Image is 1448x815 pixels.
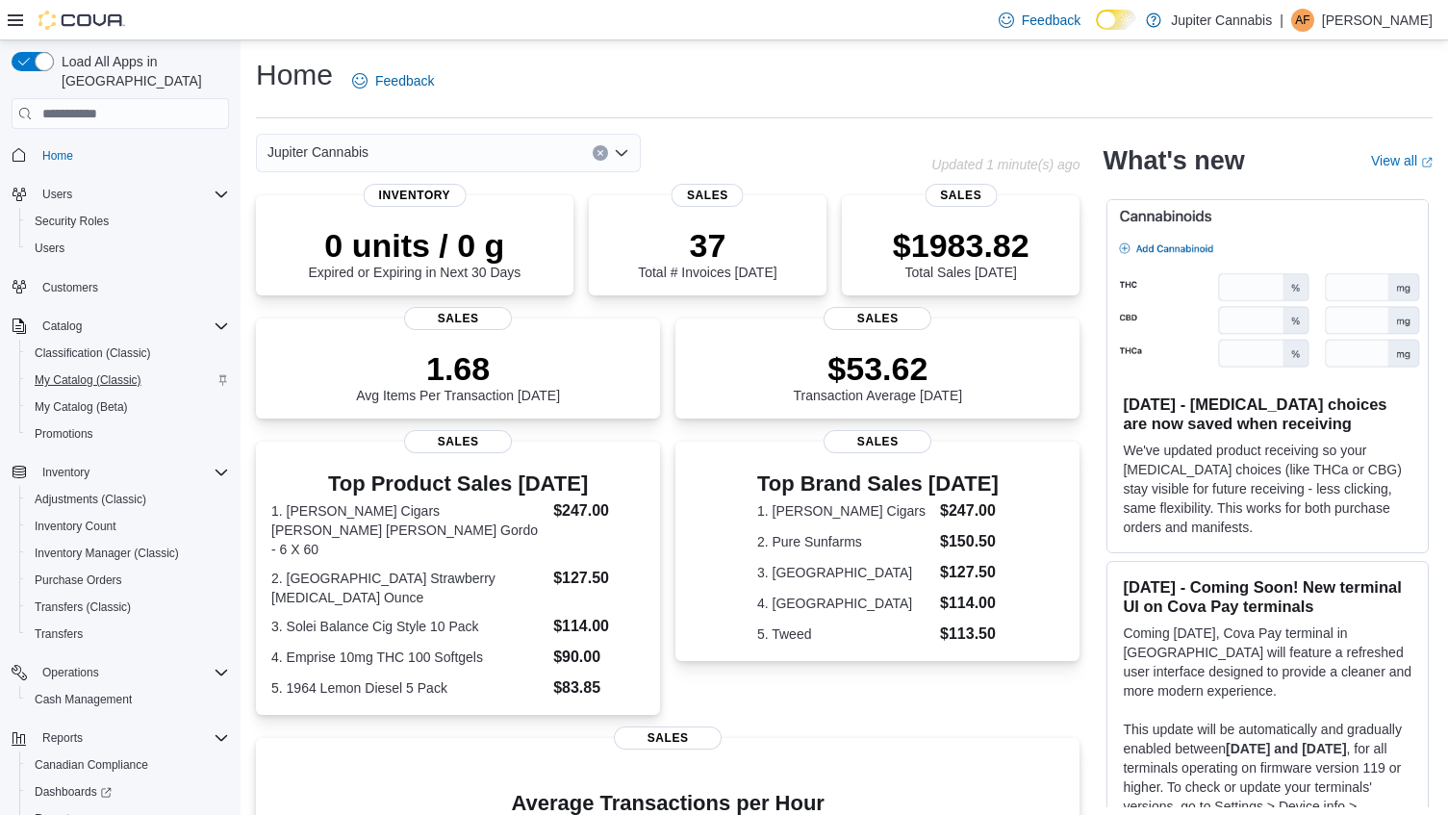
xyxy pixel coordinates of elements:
[35,692,132,707] span: Cash Management
[757,472,999,496] h3: Top Brand Sales [DATE]
[42,148,73,164] span: Home
[940,623,999,646] dd: $113.50
[27,753,156,777] a: Canadian Compliance
[1295,9,1309,32] span: AF
[1371,153,1433,168] a: View allExternal link
[4,181,237,208] button: Users
[893,226,1029,280] div: Total Sales [DATE]
[27,515,229,538] span: Inventory Count
[35,757,148,773] span: Canadian Compliance
[1123,395,1412,433] h3: [DATE] - [MEDICAL_DATA] choices are now saved when receiving
[27,369,149,392] a: My Catalog (Classic)
[271,617,546,636] dt: 3. Solei Balance Cig Style 10 Pack
[893,226,1029,265] p: $1983.82
[308,226,521,265] p: 0 units / 0 g
[35,241,64,256] span: Users
[27,210,116,233] a: Security Roles
[1226,741,1346,756] strong: [DATE] and [DATE]
[19,208,237,235] button: Security Roles
[19,567,237,594] button: Purchase Orders
[35,519,116,534] span: Inventory Count
[271,569,546,607] dt: 2. [GEOGRAPHIC_DATA] Strawberry [MEDICAL_DATA] Ounce
[35,214,109,229] span: Security Roles
[1123,577,1412,616] h3: [DATE] - Coming Soon! New terminal UI on Cova Pay terminals
[19,621,237,648] button: Transfers
[35,784,112,800] span: Dashboards
[308,226,521,280] div: Expired or Expiring in Next 30 Days
[4,313,237,340] button: Catalog
[757,594,932,613] dt: 4. [GEOGRAPHIC_DATA]
[344,62,442,100] a: Feedback
[4,459,237,486] button: Inventory
[27,780,229,803] span: Dashboards
[757,624,932,644] dt: 5. Tweed
[27,596,229,619] span: Transfers (Classic)
[375,71,434,90] span: Feedback
[35,142,229,166] span: Home
[271,678,546,698] dt: 5. 1964 Lemon Diesel 5 Pack
[19,367,237,394] button: My Catalog (Classic)
[553,646,645,669] dd: $90.00
[27,395,136,419] a: My Catalog (Beta)
[27,780,119,803] a: Dashboards
[27,237,229,260] span: Users
[1322,9,1433,32] p: [PERSON_NAME]
[42,465,89,480] span: Inventory
[267,140,368,164] span: Jupiter Cannabis
[27,342,159,365] a: Classification (Classic)
[19,235,237,262] button: Users
[38,11,125,30] img: Cova
[271,472,645,496] h3: Top Product Sales [DATE]
[42,187,72,202] span: Users
[35,573,122,588] span: Purchase Orders
[54,52,229,90] span: Load All Apps in [GEOGRAPHIC_DATA]
[27,210,229,233] span: Security Roles
[42,318,82,334] span: Catalog
[27,488,229,511] span: Adjustments (Classic)
[638,226,776,265] p: 37
[35,726,90,750] button: Reports
[931,157,1080,172] p: Updated 1 minute(s) ago
[356,349,560,403] div: Avg Items Per Transaction [DATE]
[19,778,237,805] a: Dashboards
[364,184,467,207] span: Inventory
[35,461,97,484] button: Inventory
[404,307,512,330] span: Sales
[35,315,89,338] button: Catalog
[794,349,963,388] p: $53.62
[940,530,999,553] dd: $150.50
[35,275,229,299] span: Customers
[757,563,932,582] dt: 3. [GEOGRAPHIC_DATA]
[1123,441,1412,537] p: We've updated product receiving so your [MEDICAL_DATA] choices (like THCa or CBG) stay visible fo...
[824,307,931,330] span: Sales
[35,372,141,388] span: My Catalog (Classic)
[27,422,101,446] a: Promotions
[35,626,83,642] span: Transfers
[19,420,237,447] button: Promotions
[27,596,139,619] a: Transfers (Classic)
[35,183,229,206] span: Users
[404,430,512,453] span: Sales
[4,140,237,168] button: Home
[19,594,237,621] button: Transfers (Classic)
[1103,145,1244,176] h2: What's new
[35,546,179,561] span: Inventory Manager (Classic)
[1096,10,1136,30] input: Dark Mode
[35,144,81,167] a: Home
[794,349,963,403] div: Transaction Average [DATE]
[35,661,107,684] button: Operations
[19,394,237,420] button: My Catalog (Beta)
[35,726,229,750] span: Reports
[19,751,237,778] button: Canadian Compliance
[27,342,229,365] span: Classification (Classic)
[27,422,229,446] span: Promotions
[553,567,645,590] dd: $127.50
[1291,9,1314,32] div: America Fernandez
[638,226,776,280] div: Total # Invoices [DATE]
[614,145,629,161] button: Open list of options
[35,492,146,507] span: Adjustments (Classic)
[940,561,999,584] dd: $127.50
[4,725,237,751] button: Reports
[271,792,1064,815] h4: Average Transactions per Hour
[940,499,999,522] dd: $247.00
